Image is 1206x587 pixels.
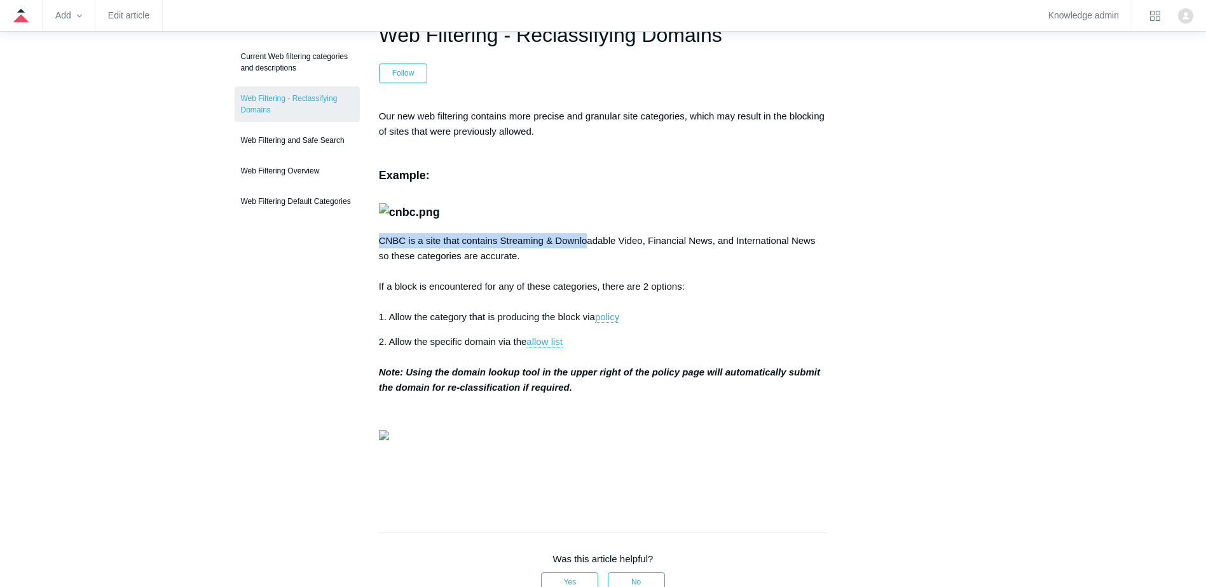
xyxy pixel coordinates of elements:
[108,12,149,19] a: Edit article
[55,12,82,19] zd-hc-trigger: Add
[595,311,619,323] a: policy
[379,149,828,222] h3: Example:
[1178,8,1193,24] zd-hc-trigger: Click your profile icon to open the profile menu
[235,159,360,183] a: Web Filtering Overview
[379,367,820,393] strong: Note: Using the domain lookup tool in the upper right of the policy page will automatically submi...
[379,203,440,222] img: cnbc.png
[379,64,428,83] button: Follow Article
[1048,12,1119,19] a: Knowledge admin
[1178,8,1193,24] img: user avatar
[379,233,828,325] p: CNBC is a site that contains Streaming & Downloadable Video, Financial News, and International Ne...
[379,109,828,139] p: Our new web filtering contains more precise and granular site categories, which may result in the...
[379,430,389,440] img: 34921437180947
[235,44,360,80] a: Current Web filtering categories and descriptions
[379,334,828,395] p: 2. Allow the specific domain via the
[553,553,654,564] span: Was this article helpful?
[235,128,360,152] a: Web Filtering and Safe Search
[379,20,828,50] h1: Web Filtering - Reclassifying Domains
[235,189,360,213] a: Web Filtering Default Categories
[526,336,563,347] a: allow list
[235,86,360,122] a: Web Filtering - Reclassifying Domains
